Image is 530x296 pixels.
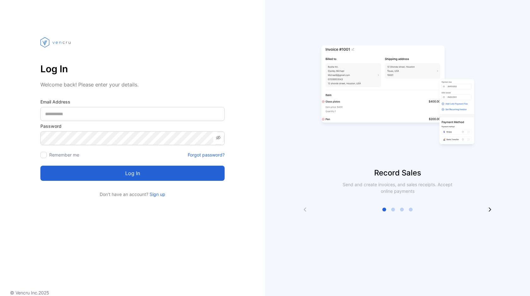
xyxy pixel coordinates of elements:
[40,98,225,105] label: Email Address
[148,192,165,197] a: Sign up
[319,25,476,167] img: slider image
[40,166,225,181] button: Log in
[265,167,530,179] p: Record Sales
[40,123,225,129] label: Password
[40,61,225,76] p: Log In
[40,191,225,198] p: Don't have an account?
[337,181,458,194] p: Send and create invoices, and sales receipts. Accept online payments
[49,152,79,157] label: Remember me
[40,81,225,88] p: Welcome back! Please enter your details.
[40,25,72,59] img: vencru logo
[188,151,225,158] a: Forgot password?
